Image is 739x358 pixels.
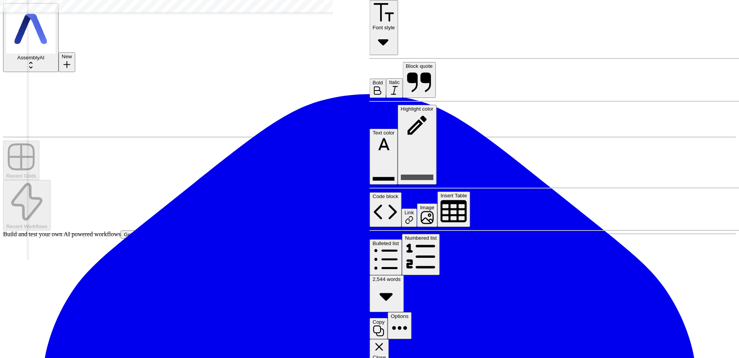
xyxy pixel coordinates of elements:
[438,192,470,227] button: Insert Table
[373,80,383,86] span: Bold
[405,235,437,241] span: Numbered list
[404,210,414,215] span: Link
[401,106,433,112] span: Highlight color
[373,276,401,282] span: 2,544 words
[441,193,467,198] span: Insert Table
[373,319,385,325] span: Copy
[370,239,402,275] button: Bulleted list
[417,203,438,227] button: Image
[59,52,75,72] button: New
[403,62,436,98] button: Block quote
[391,313,409,319] span: Options
[386,78,402,98] button: Italic
[420,205,434,210] span: Image
[373,193,399,199] span: Code block
[3,3,59,72] button: Workspace: AssemblyAI
[389,79,399,85] span: Italic
[370,275,404,313] button: 2,544 words
[373,25,395,30] span: Font style
[402,234,440,275] button: Numbered list
[388,312,412,339] button: Options
[370,79,386,98] button: Bold
[370,129,398,185] button: Text color
[6,4,56,54] img: AssemblyAI Logo
[398,105,436,184] button: Highlight color
[17,55,44,61] span: AssemblyAI
[406,63,433,69] span: Block quote
[370,318,388,339] button: Copy
[370,192,402,227] button: Code block
[373,240,399,246] span: Bulleted list
[373,130,395,136] span: Text color
[62,54,72,59] span: New
[401,208,417,227] button: Link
